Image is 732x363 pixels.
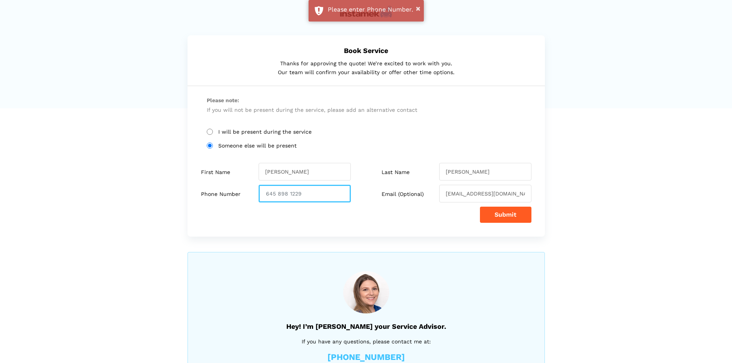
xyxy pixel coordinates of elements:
[207,129,526,135] label: I will be present during the service
[439,163,531,181] input: Warner
[328,6,418,14] div: Please enter Phone Number.
[416,3,420,13] button: ×
[259,163,351,181] input: Richard
[207,337,525,346] p: If you have any questions, please contact me at:
[259,185,351,202] input: 645 898 1229
[201,191,241,197] label: Phone Number
[201,169,230,176] label: First Name
[439,185,531,202] input: rich.warner@gmail.com
[382,169,410,176] label: Last Name
[207,59,526,76] p: Thanks for approving the quote! We’re excited to work with you. Our team will confirm your availa...
[480,207,531,223] button: Submit
[207,46,526,55] h5: Book Service
[207,96,526,105] span: Please note:
[207,129,213,135] input: I will be present during the service
[207,322,525,330] h5: Hey! I’m [PERSON_NAME] your Service Advisor.
[207,96,526,114] p: If you will not be present during the service, please add an alternative contact
[207,143,526,149] label: Someone else will be present
[327,353,405,361] a: [PHONE_NUMBER]
[207,143,213,149] input: Someone else will be present
[382,191,424,197] label: Email (Optional)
